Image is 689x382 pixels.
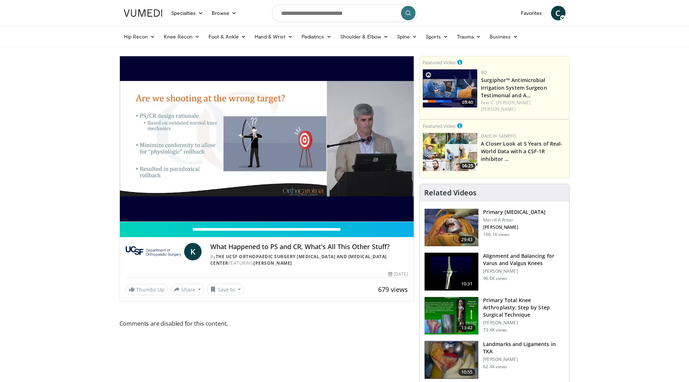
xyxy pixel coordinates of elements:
[124,9,162,17] img: VuMedi Logo
[483,252,565,267] h3: Alignment and Balancing for Varus and Valgus Knees
[425,209,478,247] img: 297061_3.png.150x105_q85_crop-smart_upscale.jpg
[481,99,566,113] div: Feat.
[210,253,408,267] div: By FEATURING
[481,77,547,99] a: Surgiphor™ Antimicrobial Irrigation System Surgeon Testimonial and A…
[483,208,546,216] h3: Primary [MEDICAL_DATA]
[423,59,456,66] small: Featured Video
[272,4,417,22] input: Search topics, interventions
[481,69,487,76] a: BD
[460,163,475,169] span: 06:25
[424,341,565,379] a: 10:55 Landmarks and Ligaments in TKA [PERSON_NAME] 62.4K views
[551,6,566,20] a: C
[167,6,208,20] a: Specialties
[483,364,507,370] p: 62.4K views
[171,284,204,295] button: Share
[297,29,336,44] a: Pediatrics
[210,243,408,251] h4: What Happened to PS and CR, What's All This Other Stuff?
[483,297,565,318] h3: Primary Total Knee Arthroplasty: Step by Step Surgical Technique
[423,123,456,129] small: Featured Video
[254,260,292,266] a: [PERSON_NAME]
[425,341,478,379] img: 88434a0e-b753-4bdd-ac08-0695542386d5.150x105_q85_crop-smart_upscale.jpg
[424,297,565,335] a: 13:42 Primary Total Knee Arthroplasty: Step by Step Surgical Technique [PERSON_NAME] 73.4K views
[483,357,565,362] p: [PERSON_NAME]
[210,253,387,266] a: The UCSF Orthopaedic Surgery [MEDICAL_DATA] and [MEDICAL_DATA] Center
[126,243,181,260] img: The UCSF Orthopaedic Surgery Arthritis and Joint Replacement Center
[424,188,477,197] h4: Related Videos
[423,69,477,107] img: 70422da6-974a-44ac-bf9d-78c82a89d891.150x105_q85_crop-smart_upscale.jpg
[393,29,421,44] a: Spine
[388,271,408,277] div: [DATE]
[516,6,547,20] a: Favorites
[483,341,565,355] h3: Landmarks and Ligaments in TKA
[184,243,202,260] a: K
[483,276,507,281] p: 96.6K views
[458,324,476,332] span: 13:42
[483,327,507,333] p: 73.4K views
[204,29,250,44] a: Foot & Ankle
[250,29,297,44] a: Hand & Wrist
[423,133,477,171] a: 06:25
[460,99,475,106] span: 03:40
[120,56,414,222] video-js: Video Player
[483,320,565,326] p: [PERSON_NAME]
[119,319,414,328] span: Comments are disabled for this content.
[458,369,476,376] span: 10:55
[159,29,204,44] a: Knee Recon
[207,284,244,295] button: Save to
[458,236,476,243] span: 29:43
[336,29,393,44] a: Shoulder & Elbow
[453,29,486,44] a: Trauma
[119,29,160,44] a: Hip Recon
[483,217,546,223] p: Merrill A Ritter
[483,268,565,274] p: [PERSON_NAME]
[481,99,531,112] a: C. [PERSON_NAME] [PERSON_NAME]
[207,6,241,20] a: Browse
[481,133,516,139] a: Daiichi-Sankyo
[378,285,408,294] span: 679 views
[483,224,546,230] p: [PERSON_NAME]
[424,208,565,247] a: 29:43 Primary [MEDICAL_DATA] Merrill A Ritter [PERSON_NAME] 196.1K views
[423,133,477,171] img: 93c22cae-14d1-47f0-9e4a-a244e824b022.png.150x105_q85_crop-smart_upscale.jpg
[424,252,565,291] a: 10:31 Alignment and Balancing for Varus and Valgus Knees [PERSON_NAME] 96.6K views
[425,253,478,290] img: 38523_0000_3.png.150x105_q85_crop-smart_upscale.jpg
[421,29,453,44] a: Sports
[126,284,168,295] a: Thumbs Up
[425,297,478,335] img: oa8B-rsjN5HfbTbX5hMDoxOjB1O5lLKx_1.150x105_q85_crop-smart_upscale.jpg
[423,69,477,107] a: 03:40
[458,280,476,288] span: 10:31
[485,29,522,44] a: Business
[483,232,510,237] p: 196.1K views
[481,140,562,162] a: A Closer Look at 5 Years of Real-World Data with a CSF-1R inhibitor …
